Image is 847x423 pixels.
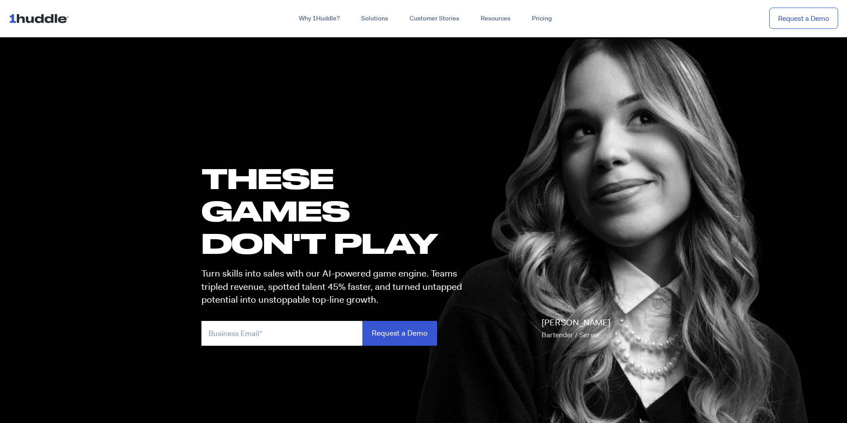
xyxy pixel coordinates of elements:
a: Customer Stories [399,11,470,27]
a: Pricing [521,11,562,27]
a: Request a Demo [769,8,838,29]
a: Why 1Huddle? [288,11,350,27]
p: [PERSON_NAME] [542,316,610,341]
span: Bartender / Server [542,330,600,340]
p: Turn skills into sales with our AI-powered game engine. Teams tripled revenue, spotted talent 45%... [201,267,470,306]
a: Solutions [350,11,399,27]
h1: these GAMES DON'T PLAY [201,162,470,260]
a: Resources [470,11,521,27]
img: ... [9,10,72,27]
input: Request a Demo [362,321,437,345]
input: Business Email* [201,321,362,345]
